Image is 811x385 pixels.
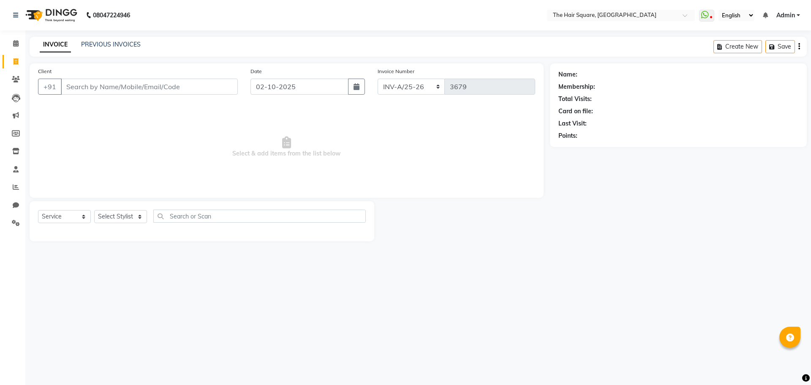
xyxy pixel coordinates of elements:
[713,40,762,53] button: Create New
[378,68,414,75] label: Invoice Number
[776,11,795,20] span: Admin
[40,37,71,52] a: INVOICE
[558,131,577,140] div: Points:
[22,3,79,27] img: logo
[38,79,62,95] button: +91
[776,351,803,377] iframe: chat widget
[61,79,238,95] input: Search by Name/Mobile/Email/Code
[558,70,577,79] div: Name:
[153,210,366,223] input: Search or Scan
[558,82,595,91] div: Membership:
[81,41,141,48] a: PREVIOUS INVOICES
[250,68,262,75] label: Date
[38,105,535,189] span: Select & add items from the list below
[558,107,593,116] div: Card on file:
[558,95,592,104] div: Total Visits:
[558,119,587,128] div: Last Visit:
[93,3,130,27] b: 08047224946
[765,40,795,53] button: Save
[38,68,52,75] label: Client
